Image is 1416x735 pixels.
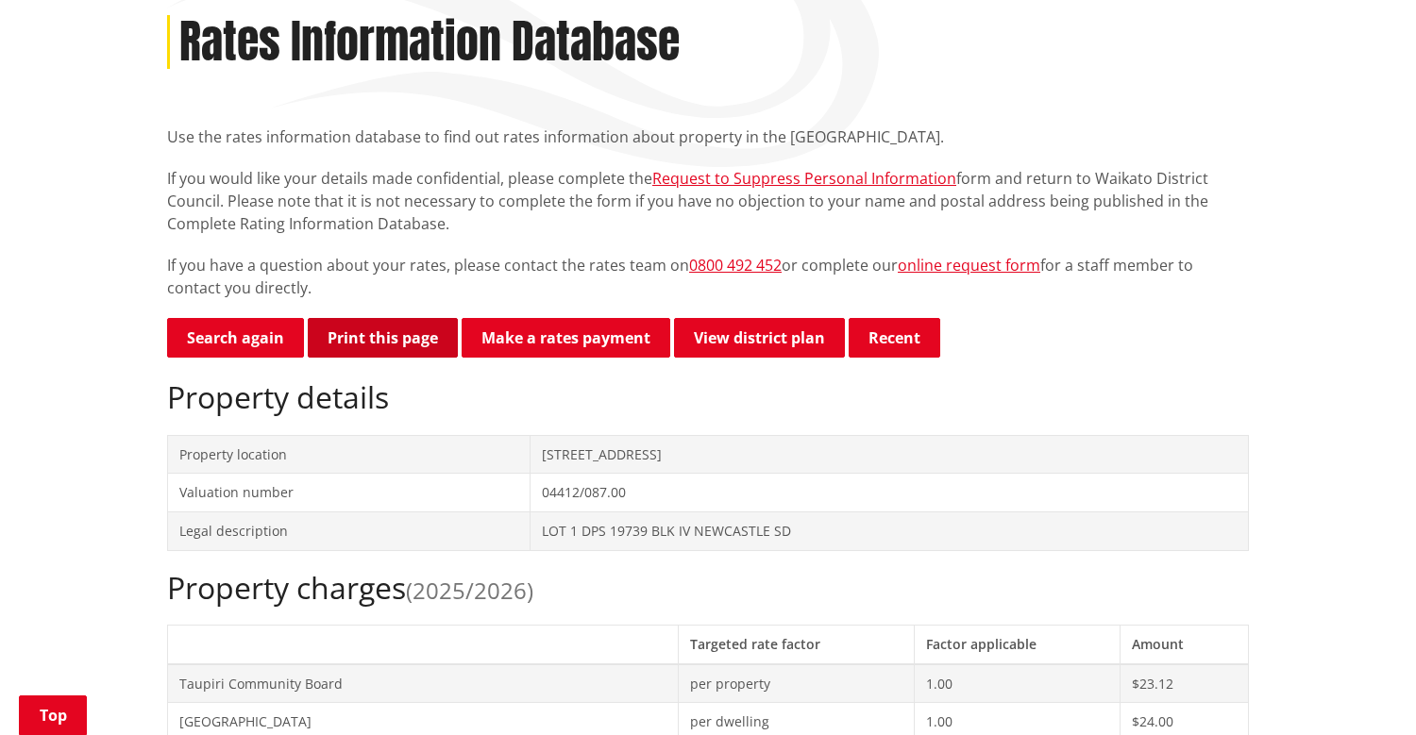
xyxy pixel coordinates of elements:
[1120,625,1248,663] th: Amount
[167,318,304,358] a: Search again
[652,168,956,189] a: Request to Suppress Personal Information
[674,318,845,358] a: View district plan
[168,435,531,474] td: Property location
[168,664,679,703] td: Taupiri Community Board
[167,254,1249,299] p: If you have a question about your rates, please contact the rates team on or complete our for a s...
[167,167,1249,235] p: If you would like your details made confidential, please complete the form and return to Waikato ...
[914,664,1120,703] td: 1.00
[679,625,915,663] th: Targeted rate factor
[179,15,680,70] h1: Rates Information Database
[531,435,1249,474] td: [STREET_ADDRESS]
[898,255,1040,276] a: online request form
[308,318,458,358] button: Print this page
[462,318,670,358] a: Make a rates payment
[849,318,940,358] button: Recent
[168,511,531,550] td: Legal description
[1329,656,1397,724] iframe: Messenger Launcher
[914,625,1120,663] th: Factor applicable
[679,664,915,703] td: per property
[19,695,87,735] a: Top
[406,575,533,606] span: (2025/2026)
[167,570,1249,606] h2: Property charges
[689,255,782,276] a: 0800 492 452
[167,379,1249,415] h2: Property details
[1120,664,1248,703] td: $23.12
[531,511,1249,550] td: LOT 1 DPS 19739 BLK IV NEWCASTLE SD
[531,474,1249,512] td: 04412/087.00
[168,474,531,512] td: Valuation number
[167,125,1249,148] p: Use the rates information database to find out rates information about property in the [GEOGRAPHI...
